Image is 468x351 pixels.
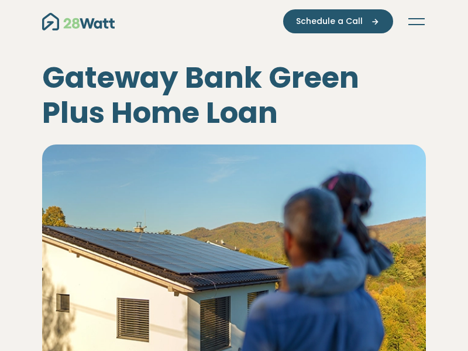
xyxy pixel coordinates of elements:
span: Schedule a Call [296,15,363,27]
img: 28Watt [42,13,115,30]
nav: Main navigation [42,9,426,33]
h1: Gateway Bank Green Plus Home Loan [42,60,426,130]
button: Schedule a Call [283,9,393,33]
button: Toggle navigation [407,16,426,27]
